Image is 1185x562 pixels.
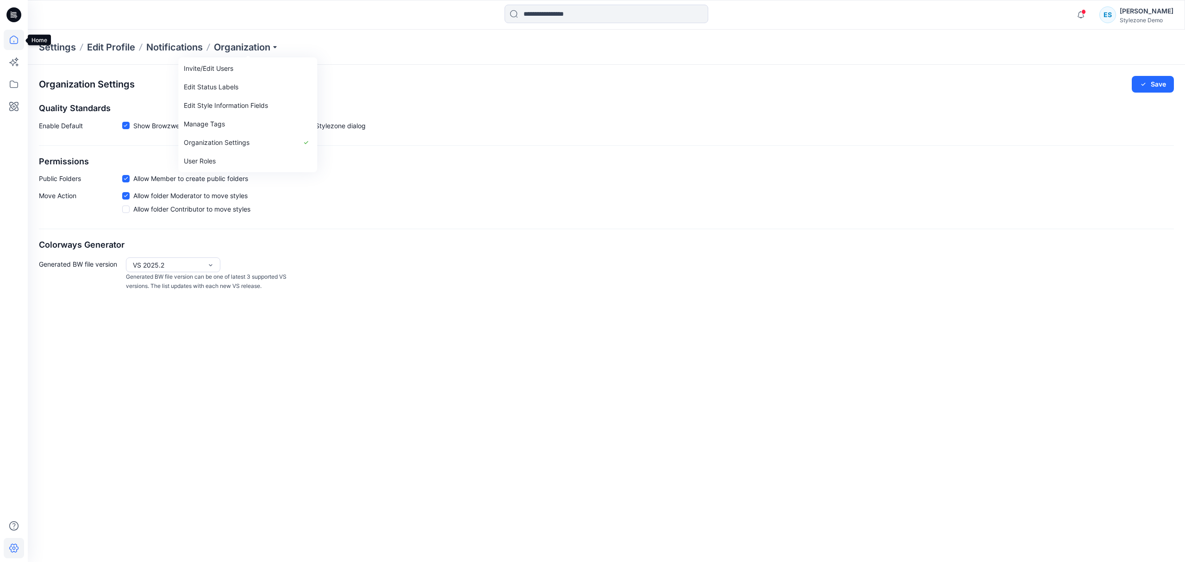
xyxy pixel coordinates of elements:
div: [PERSON_NAME] [1120,6,1173,17]
a: User Roles [180,152,315,170]
a: Notifications [146,41,203,54]
span: Allow folder Moderator to move styles [133,191,248,200]
div: VS 2025.2 [133,260,202,270]
button: Save [1132,76,1174,93]
p: Generated BW file version can be one of latest 3 supported VS versions. The list updates with eac... [126,272,291,291]
p: Enable Default [39,121,122,134]
a: Organization Settings [180,133,315,152]
h2: Colorways Generator [39,240,1174,250]
div: ES [1099,6,1116,23]
a: Manage Tags [180,115,315,133]
span: Allow Member to create public folders [133,174,248,183]
a: Invite/Edit Users [180,59,315,78]
h2: Quality Standards [39,104,1174,113]
a: Edit Profile [87,41,135,54]
div: Stylezone Demo [1120,17,1173,24]
h2: Permissions [39,157,1174,167]
a: Edit Status Labels [180,78,315,96]
span: Allow folder Contributor to move styles [133,204,250,214]
p: Public Folders [39,174,122,183]
p: Move Action [39,191,122,218]
p: Settings [39,41,76,54]
a: Edit Style Information Fields [180,96,315,115]
p: Generated BW file version [39,257,122,291]
span: Show Browzwear’s default quality standards in the Share to Stylezone dialog [133,121,366,131]
h2: Organization Settings [39,79,135,90]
